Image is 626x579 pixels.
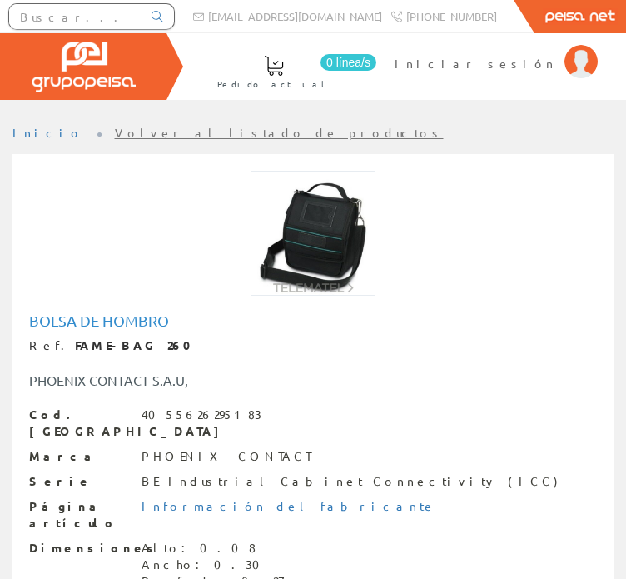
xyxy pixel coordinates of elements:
a: Volver al listado de productos [115,125,444,140]
span: Dimensiones [29,540,129,557]
div: 4055626295183 [142,407,261,423]
span: [EMAIL_ADDRESS][DOMAIN_NAME] [208,9,382,23]
h1: Bolsa de hombro [29,312,597,329]
a: Información del fabricante [142,498,436,513]
input: Buscar... [9,4,142,29]
div: Ancho: 0.30 [142,557,301,573]
div: BE Industrial Cabinet Connectivity (ICC) [142,473,558,490]
span: Iniciar sesión [395,55,556,72]
span: 0 línea/s [320,54,376,71]
img: Foto artículo Bolsa de hombro (150x150) [251,171,375,296]
a: Iniciar sesión [391,42,598,57]
span: Serie [29,473,129,490]
strong: FAME-BAG 260 [75,337,202,352]
a: Inicio [12,125,83,140]
span: Pedido actual [217,76,330,92]
span: Cod. [GEOGRAPHIC_DATA] [29,407,129,440]
div: Ref. [29,337,597,354]
div: PHOENIX CONTACT [142,448,311,465]
div: Alto: 0.08 [142,540,301,557]
span: Marca [29,448,129,465]
img: Grupo Peisa [32,42,136,92]
span: Página artículo [29,498,129,532]
span: [PHONE_NUMBER] [406,9,497,23]
div: PHOENIX CONTACT S.A.U, [17,371,609,390]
